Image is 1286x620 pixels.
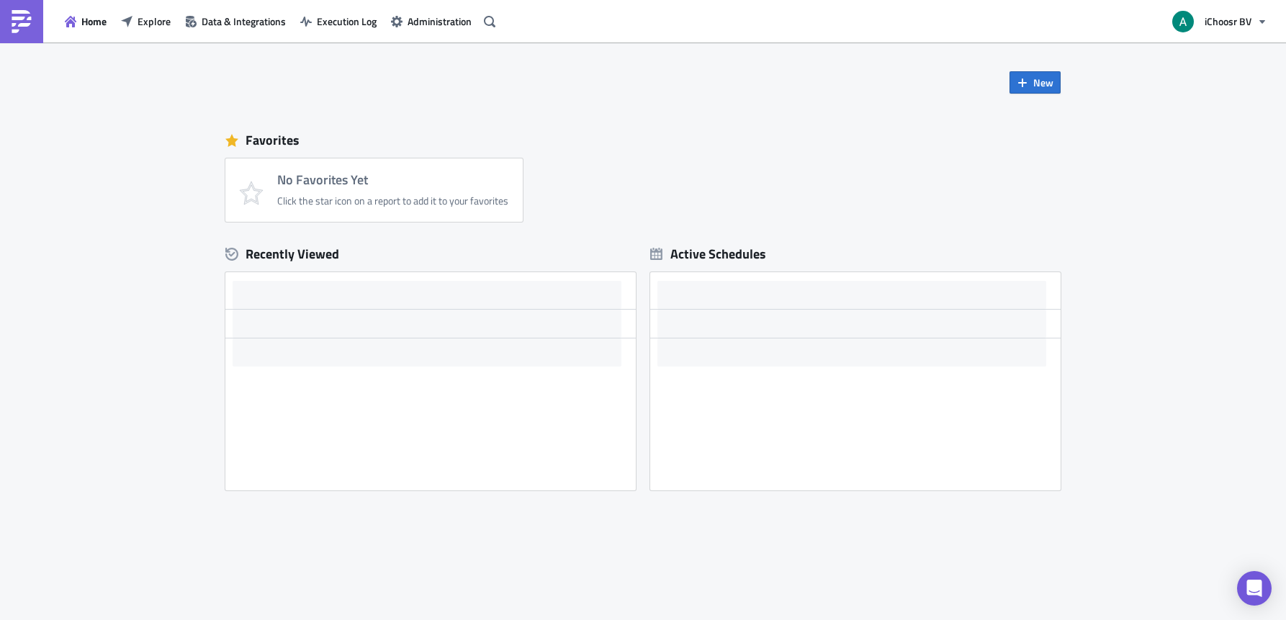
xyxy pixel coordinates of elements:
span: iChoosr BV [1205,14,1251,29]
button: Data & Integrations [178,10,293,32]
div: Favorites [225,130,1061,151]
span: Execution Log [317,14,377,29]
button: Administration [384,10,479,32]
span: Home [81,14,107,29]
div: Recently Viewed [225,243,636,265]
span: Data & Integrations [202,14,286,29]
span: Explore [138,14,171,29]
button: iChoosr BV [1164,6,1275,37]
div: Click the star icon on a report to add it to your favorites [277,194,508,207]
span: Administration [408,14,472,29]
button: New [1010,71,1061,94]
button: Execution Log [293,10,384,32]
button: Home [58,10,114,32]
span: New [1033,75,1053,90]
div: Open Intercom Messenger [1237,571,1272,606]
img: PushMetrics [10,10,33,33]
button: Explore [114,10,178,32]
div: Active Schedules [650,246,766,262]
h4: No Favorites Yet [277,173,508,187]
img: Avatar [1171,9,1195,34]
